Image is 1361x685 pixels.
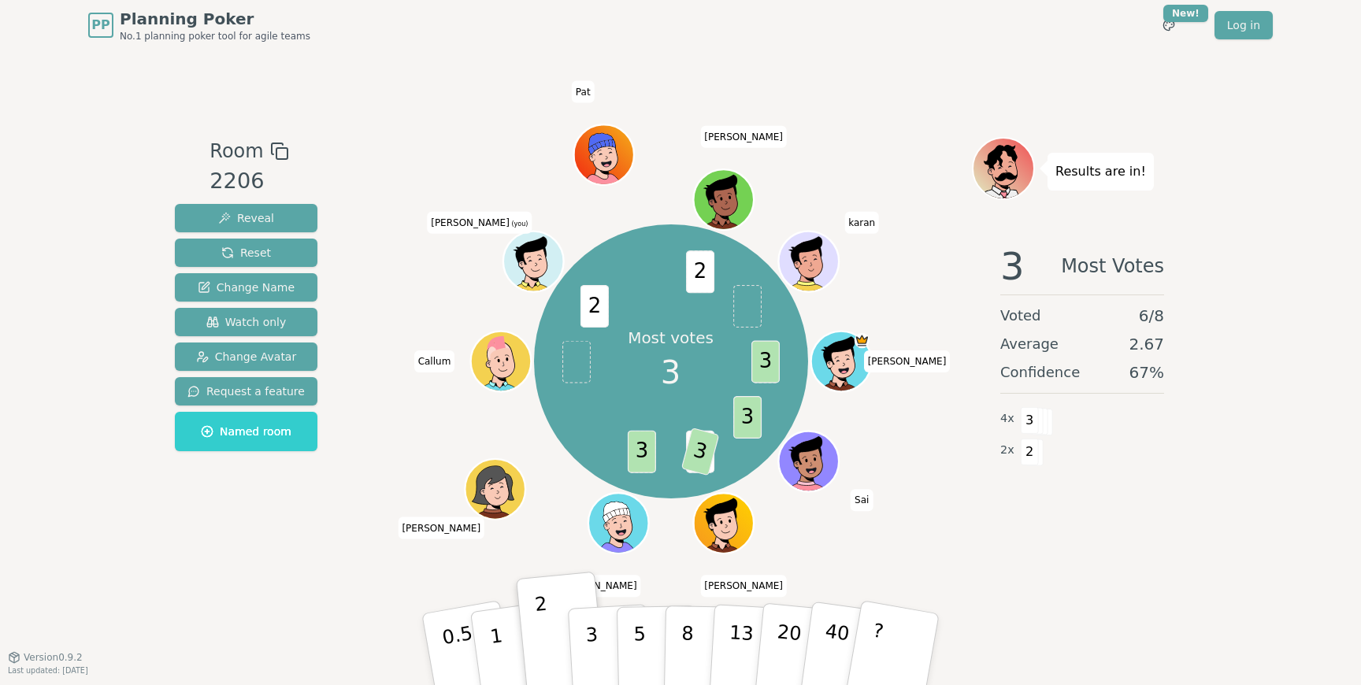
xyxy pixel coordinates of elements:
[175,308,317,336] button: Watch only
[175,273,317,302] button: Change Name
[628,327,714,349] p: Most votes
[91,16,109,35] span: PP
[120,8,310,30] span: Planning Poker
[175,239,317,267] button: Reset
[554,575,641,597] span: Click to change your name
[864,350,951,372] span: Click to change your name
[700,575,787,597] span: Click to change your name
[8,666,88,675] span: Last updated: [DATE]
[88,8,310,43] a: PPPlanning PokerNo.1 planning poker tool for agile teams
[1215,11,1273,39] a: Log in
[414,350,455,372] span: Click to change your name
[851,489,873,511] span: Click to change your name
[218,210,274,226] span: Reveal
[175,204,317,232] button: Reveal
[1021,407,1039,434] span: 3
[700,126,787,148] span: Click to change your name
[221,245,271,261] span: Reset
[196,349,297,365] span: Change Avatar
[1139,305,1164,327] span: 6 / 8
[210,165,288,198] div: 2206
[1000,442,1014,459] span: 2 x
[686,250,714,293] span: 2
[1021,439,1039,465] span: 2
[661,349,680,396] span: 3
[1000,247,1025,285] span: 3
[680,427,719,475] span: 3
[24,651,83,664] span: Version 0.9.2
[1155,11,1183,39] button: New!
[627,430,655,472] span: 3
[210,137,263,165] span: Room
[1129,333,1164,355] span: 2.67
[120,30,310,43] span: No.1 planning poker tool for agile teams
[1129,361,1164,383] span: 67 %
[534,593,554,679] p: 2
[505,233,562,290] button: Click to change your avatar
[175,377,317,405] button: Request a feature
[580,284,608,327] span: 2
[1163,5,1208,22] div: New!
[198,280,295,295] span: Change Name
[8,651,83,664] button: Version0.9.2
[1000,361,1080,383] span: Confidence
[427,212,532,234] span: Click to change your name
[1061,247,1164,285] span: Most Votes
[844,212,879,234] span: Click to change your name
[175,342,317,371] button: Change Avatar
[175,412,317,451] button: Named room
[572,81,595,103] span: Click to change your name
[854,333,869,348] span: Mohamed is the host
[1000,333,1059,355] span: Average
[1055,161,1146,183] p: Results are in!
[1000,305,1041,327] span: Voted
[201,424,291,439] span: Named room
[733,396,762,439] span: 3
[751,340,780,383] span: 3
[398,517,484,539] span: Click to change your name
[206,314,287,330] span: Watch only
[510,220,528,228] span: (you)
[1000,410,1014,428] span: 4 x
[187,383,305,399] span: Request a feature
